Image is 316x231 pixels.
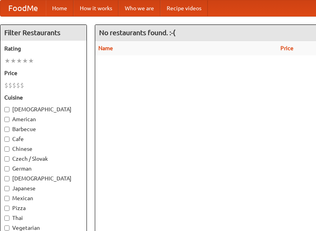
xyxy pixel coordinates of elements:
a: How it works [73,0,118,16]
input: American [4,117,9,122]
li: ★ [22,56,28,65]
label: Barbecue [4,125,83,133]
label: Pizza [4,204,83,212]
li: ★ [28,56,34,65]
a: Price [280,45,293,51]
label: Mexican [4,194,83,202]
h5: Price [4,69,83,77]
input: Pizza [4,206,9,211]
input: Czech / Slovak [4,156,9,162]
h5: Rating [4,45,83,53]
input: [DEMOGRAPHIC_DATA] [4,176,9,181]
h5: Cuisine [4,94,83,101]
li: $ [20,81,24,90]
a: Who we are [118,0,160,16]
input: [DEMOGRAPHIC_DATA] [4,107,9,112]
input: Cafe [4,137,9,142]
input: Barbecue [4,127,9,132]
li: $ [8,81,12,90]
a: Home [46,0,73,16]
a: FoodMe [0,0,46,16]
input: German [4,166,9,171]
label: Czech / Slovak [4,155,83,163]
input: Mexican [4,196,9,201]
label: Chinese [4,145,83,153]
label: [DEMOGRAPHIC_DATA] [4,105,83,113]
input: Thai [4,216,9,221]
label: Japanese [4,184,83,192]
input: Japanese [4,186,9,191]
li: $ [12,81,16,90]
li: ★ [4,56,10,65]
label: [DEMOGRAPHIC_DATA] [4,175,83,182]
label: Cafe [4,135,83,143]
li: $ [4,81,8,90]
li: ★ [10,56,16,65]
a: Recipe videos [160,0,208,16]
input: Chinese [4,146,9,152]
label: American [4,115,83,123]
label: German [4,165,83,173]
ng-pluralize: No restaurants found. :-( [99,29,175,36]
li: ★ [16,56,22,65]
input: Vegetarian [4,225,9,231]
h4: Filter Restaurants [0,25,87,41]
a: Name [98,45,113,51]
label: Thai [4,214,83,222]
li: $ [16,81,20,90]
